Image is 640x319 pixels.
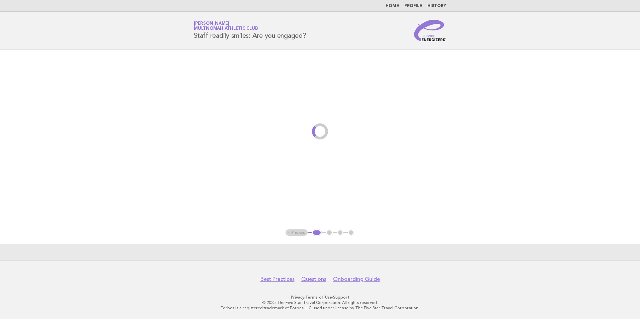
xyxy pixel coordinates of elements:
[301,276,326,283] a: Questions
[386,4,399,8] a: Home
[194,22,306,39] h1: Staff readily smiles: Are you engaged?
[115,305,525,311] p: Forbes is a registered trademark of Forbes LLC used under license by The Five Star Travel Corpora...
[260,276,295,283] a: Best Practices
[194,21,258,31] a: [PERSON_NAME]Multnomah Athletic Club
[291,295,304,300] a: Privacy
[194,27,258,31] span: Multnomah Athletic Club
[305,295,332,300] a: Terms of Use
[404,4,422,8] a: Profile
[333,276,380,283] a: Onboarding Guide
[427,4,446,8] a: History
[414,20,446,41] img: Service Energizers
[115,300,525,305] p: © 2025 The Five Star Travel Corporation. All rights reserved.
[115,295,525,300] p: · ·
[333,295,349,300] a: Support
